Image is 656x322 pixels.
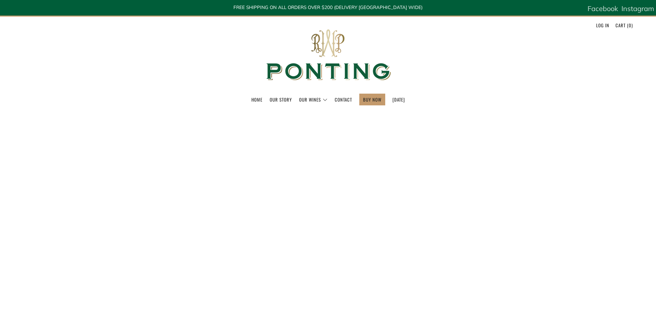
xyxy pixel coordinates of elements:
span: Facebook [588,4,618,13]
img: Ponting Wines [259,17,397,94]
a: Contact [335,94,352,105]
span: 0 [629,22,631,29]
a: Home [251,94,262,105]
a: Our Story [270,94,292,105]
a: Instagram [621,2,654,16]
span: Instagram [621,4,654,13]
a: Our Wines [299,94,327,105]
a: Facebook [588,2,618,16]
a: Cart (0) [616,20,633,31]
a: Log in [596,20,609,31]
a: [DATE] [392,94,405,105]
a: BUY NOW [363,94,381,105]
